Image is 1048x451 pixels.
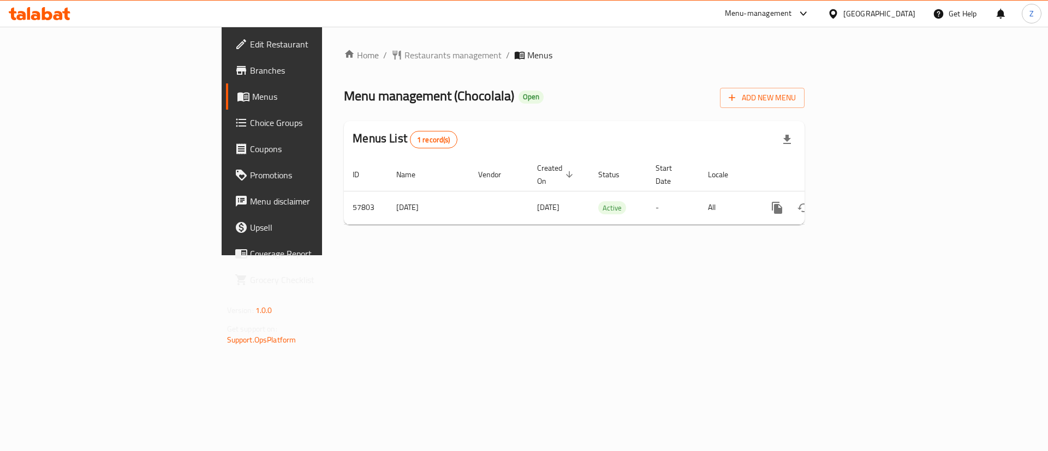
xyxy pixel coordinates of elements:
[478,168,515,181] span: Vendor
[344,83,514,108] span: Menu management ( Chocolala )
[226,240,397,267] a: Coverage Report
[843,8,915,20] div: [GEOGRAPHIC_DATA]
[404,49,502,62] span: Restaurants management
[396,168,430,181] span: Name
[226,136,397,162] a: Coupons
[755,158,878,191] th: Actions
[699,191,755,224] td: All
[250,273,388,286] span: Grocery Checklist
[598,168,634,181] span: Status
[226,110,397,136] a: Choice Groups
[537,200,559,214] span: [DATE]
[227,322,277,336] span: Get support on:
[250,64,388,77] span: Branches
[250,116,388,129] span: Choice Groups
[598,202,626,214] span: Active
[598,201,626,214] div: Active
[344,158,878,225] table: enhanced table
[391,49,502,62] a: Restaurants management
[519,92,544,101] span: Open
[353,130,457,148] h2: Menus List
[519,91,544,104] div: Open
[527,49,552,62] span: Menus
[250,247,388,260] span: Coverage Report
[344,49,805,62] nav: breadcrumb
[790,195,817,221] button: Change Status
[774,127,800,153] div: Export file
[226,214,397,240] a: Upsell
[252,90,388,103] span: Menus
[410,135,457,145] span: 1 record(s)
[227,333,296,347] a: Support.OpsPlatform
[725,7,792,20] div: Menu-management
[226,188,397,214] a: Menu disclaimer
[656,161,686,188] span: Start Date
[647,191,699,224] td: -
[226,162,397,188] a: Promotions
[226,57,397,83] a: Branches
[353,168,373,181] span: ID
[410,131,457,148] div: Total records count
[250,195,388,208] span: Menu disclaimer
[250,38,388,51] span: Edit Restaurant
[227,303,254,317] span: Version:
[1029,8,1034,20] span: Z
[226,83,397,110] a: Menus
[537,161,576,188] span: Created On
[226,267,397,293] a: Grocery Checklist
[250,221,388,234] span: Upsell
[226,31,397,57] a: Edit Restaurant
[506,49,510,62] li: /
[388,191,469,224] td: [DATE]
[729,91,796,105] span: Add New Menu
[764,195,790,221] button: more
[255,303,272,317] span: 1.0.0
[720,88,805,108] button: Add New Menu
[250,169,388,182] span: Promotions
[250,142,388,155] span: Coupons
[708,168,742,181] span: Locale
